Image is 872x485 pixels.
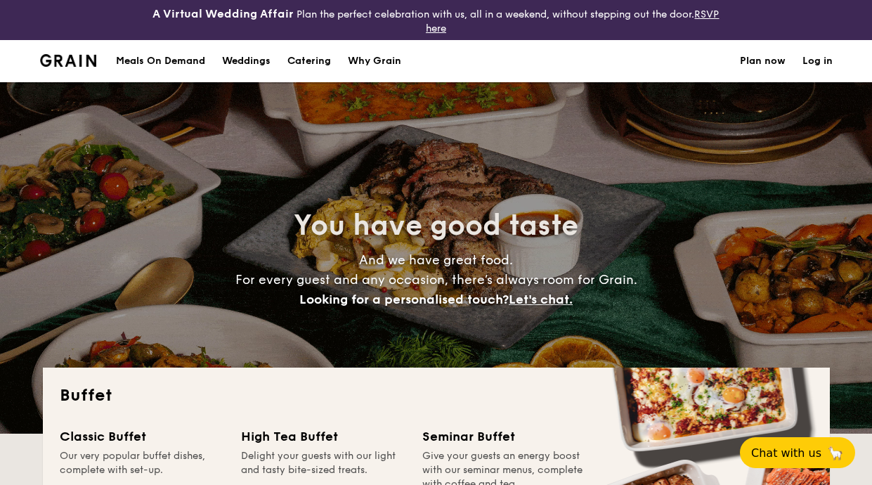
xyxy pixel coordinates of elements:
span: 🦙 [827,445,844,461]
a: Meals On Demand [108,40,214,82]
h1: Catering [287,40,331,82]
a: Why Grain [339,40,410,82]
div: Weddings [222,40,271,82]
a: Catering [279,40,339,82]
span: And we have great food. For every guest and any occasion, there’s always room for Grain. [235,252,637,307]
div: Plan the perfect celebration with us, all in a weekend, without stepping out the door. [145,6,727,34]
a: Weddings [214,40,279,82]
span: Chat with us [751,446,821,460]
a: Plan now [740,40,786,82]
div: Classic Buffet [60,427,224,446]
span: You have good taste [294,209,578,242]
div: Why Grain [348,40,401,82]
a: Logotype [40,54,97,67]
div: Meals On Demand [116,40,205,82]
h4: A Virtual Wedding Affair [152,6,294,22]
span: Looking for a personalised touch? [299,292,509,307]
span: Let's chat. [509,292,573,307]
h2: Buffet [60,384,813,407]
div: Seminar Buffet [422,427,587,446]
img: Grain [40,54,97,67]
div: High Tea Buffet [241,427,405,446]
a: Log in [802,40,833,82]
button: Chat with us🦙 [740,437,855,468]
